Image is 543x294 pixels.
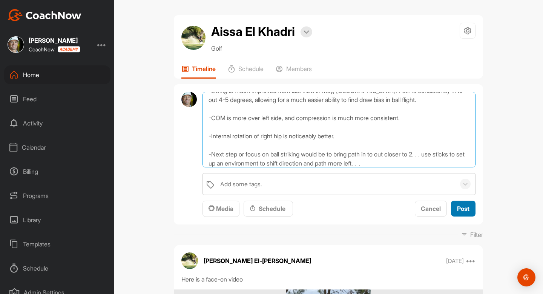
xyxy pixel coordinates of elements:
img: avatar [181,252,198,269]
div: Open Intercom Messenger [517,268,535,286]
span: Cancel [421,205,441,212]
h2: Aissa El Khadri [211,23,295,41]
div: Schedule [4,259,110,278]
img: CoachNow [8,9,81,21]
img: avatar [181,92,197,107]
div: Feed [4,90,110,108]
img: square_3d8875605146562e10c35f830fdc2948.jpg [8,36,24,53]
p: [DATE] [446,257,464,265]
div: [PERSON_NAME] [29,37,80,43]
span: Post [457,205,469,212]
div: Templates [4,235,110,254]
p: Golf [211,44,312,53]
button: Media [202,201,239,217]
textarea: Summary of Work: 8.26--> -Swing is much improved from last view in May, [GEOGRAPHIC_DATA]. Path i... [202,92,476,167]
div: Schedule [250,204,287,213]
div: CoachNow [29,46,80,53]
div: Programs [4,186,110,205]
p: Filter [470,230,483,239]
div: Add some tags. [220,179,262,189]
div: Activity [4,114,110,133]
button: Post [451,201,476,217]
div: Billing [4,162,110,181]
div: Calendar [4,138,110,157]
img: CoachNow acadmey [58,46,80,53]
img: arrow-down [304,30,309,34]
button: Cancel [415,201,447,217]
img: avatar [181,26,206,50]
div: Library [4,210,110,229]
div: Home [4,65,110,84]
p: Timeline [192,65,216,73]
p: Members [286,65,312,73]
span: Media [209,205,233,212]
p: Schedule [238,65,264,73]
div: Here is a face-on video [181,275,476,284]
p: [PERSON_NAME] El-[PERSON_NAME] [204,256,311,265]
